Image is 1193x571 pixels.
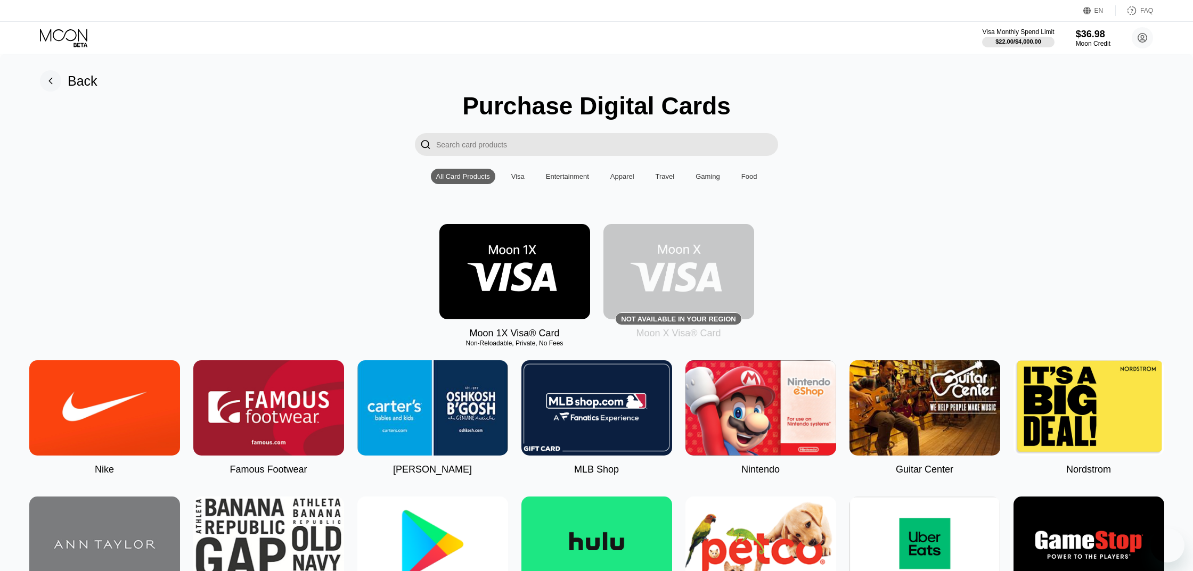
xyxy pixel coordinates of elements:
[1150,528,1184,562] iframe: Button to launch messaging window
[896,464,953,475] div: Guitar Center
[469,328,559,339] div: Moon 1X Visa® Card
[95,464,114,475] div: Nike
[1140,7,1153,14] div: FAQ
[696,172,720,180] div: Gaming
[230,464,307,475] div: Famous Footwear
[393,464,472,475] div: [PERSON_NAME]
[436,133,778,156] input: Search card products
[574,464,619,475] div: MLB Shop
[736,169,763,184] div: Food
[546,172,589,180] div: Entertainment
[439,340,590,347] div: Non-Reloadable, Private, No Fees
[656,172,675,180] div: Travel
[982,28,1054,36] div: Visa Monthly Spend Limit
[1076,29,1110,47] div: $36.98Moon Credit
[420,138,431,151] div: 
[431,169,495,184] div: All Card Products
[506,169,530,184] div: Visa
[40,70,97,92] div: Back
[741,464,780,475] div: Nintendo
[541,169,594,184] div: Entertainment
[1076,29,1110,40] div: $36.98
[741,172,757,180] div: Food
[1116,5,1153,16] div: FAQ
[605,169,640,184] div: Apparel
[1094,7,1104,14] div: EN
[636,328,721,339] div: Moon X Visa® Card
[995,38,1041,45] div: $22.00 / $4,000.00
[1066,464,1111,475] div: Nordstrom
[415,133,436,156] div: 
[603,224,754,319] div: Not available in your region
[68,73,97,89] div: Back
[650,169,680,184] div: Travel
[511,172,525,180] div: Visa
[610,172,634,180] div: Apparel
[436,172,490,180] div: All Card Products
[982,28,1054,47] div: Visa Monthly Spend Limit$22.00/$4,000.00
[621,315,736,323] div: Not available in your region
[690,169,725,184] div: Gaming
[462,92,731,120] div: Purchase Digital Cards
[1076,40,1110,47] div: Moon Credit
[1083,5,1116,16] div: EN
